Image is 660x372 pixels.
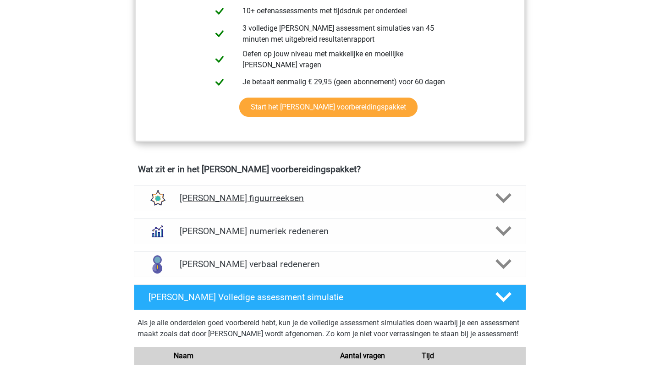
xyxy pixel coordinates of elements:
h4: [PERSON_NAME] verbaal redeneren [180,259,480,269]
a: Start het [PERSON_NAME] voorbereidingspakket [239,98,418,117]
img: figuurreeksen [145,186,169,210]
img: verbaal redeneren [145,252,169,276]
h4: [PERSON_NAME] numeriek redeneren [180,226,480,236]
a: verbaal redeneren [PERSON_NAME] verbaal redeneren [130,252,530,277]
div: Aantal vragen [330,350,395,361]
img: numeriek redeneren [145,219,169,243]
a: [PERSON_NAME] Volledige assessment simulatie [130,284,530,310]
div: Als je alle onderdelen goed voorbereid hebt, kun je de volledige assessment simulaties doen waarb... [137,317,522,343]
div: Tijd [395,350,460,361]
h4: [PERSON_NAME] figuurreeksen [180,193,480,203]
h4: Wat zit er in het [PERSON_NAME] voorbereidingspakket? [138,164,522,175]
a: numeriek redeneren [PERSON_NAME] numeriek redeneren [130,219,530,244]
h4: [PERSON_NAME] Volledige assessment simulatie [148,292,480,302]
div: Naam [167,350,330,361]
a: figuurreeksen [PERSON_NAME] figuurreeksen [130,186,530,211]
